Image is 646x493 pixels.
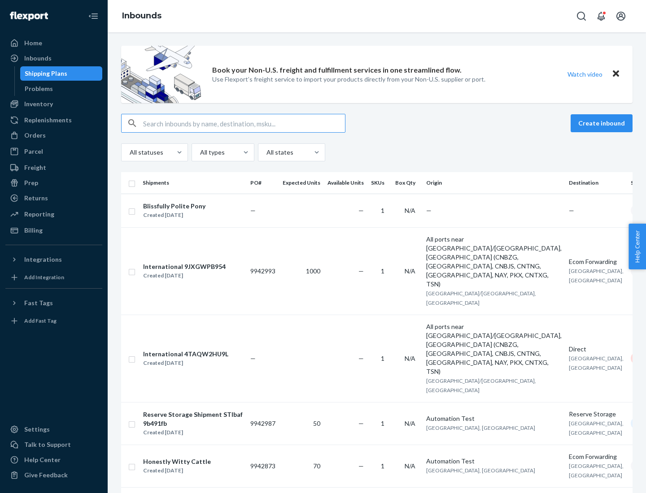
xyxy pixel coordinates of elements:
[313,419,320,427] span: 50
[266,148,266,157] input: All states
[247,445,279,487] td: 9942873
[24,226,43,235] div: Billing
[313,462,320,470] span: 70
[143,466,211,475] div: Created [DATE]
[25,69,67,78] div: Shipping Plans
[5,176,102,190] a: Prep
[569,207,574,214] span: —
[199,148,200,157] input: All types
[122,11,161,21] a: Inbounds
[24,116,72,125] div: Replenishments
[247,402,279,445] td: 9942987
[571,114,633,132] button: Create inbound
[129,148,130,157] input: All statuses
[5,453,102,467] a: Help Center
[5,314,102,328] a: Add Fast Tag
[5,113,102,127] a: Replenishments
[5,191,102,205] a: Returns
[5,437,102,452] a: Talk to Support
[381,267,384,275] span: 1
[569,452,624,461] div: Ecom Forwarding
[358,207,364,214] span: —
[426,457,562,466] div: Automation Test
[324,172,367,194] th: Available Units
[143,457,211,466] div: Honestly Witty Cattle
[5,36,102,50] a: Home
[358,267,364,275] span: —
[143,114,345,132] input: Search inbounds by name, destination, msku...
[143,359,228,368] div: Created [DATE]
[405,419,415,427] span: N/A
[405,355,415,362] span: N/A
[358,462,364,470] span: —
[592,7,610,25] button: Open notifications
[612,7,630,25] button: Open account menu
[24,317,57,324] div: Add Fast Tag
[24,131,46,140] div: Orders
[569,345,624,354] div: Direct
[24,39,42,48] div: Home
[405,267,415,275] span: N/A
[143,428,243,437] div: Created [DATE]
[24,471,68,480] div: Give Feedback
[610,68,622,81] button: Close
[565,172,627,194] th: Destination
[423,172,565,194] th: Origin
[5,160,102,175] a: Freight
[5,270,102,285] a: Add Integration
[358,355,364,362] span: —
[5,296,102,310] button: Fast Tags
[392,172,423,194] th: Box Qty
[24,194,48,203] div: Returns
[24,210,54,219] div: Reporting
[24,178,38,187] div: Prep
[405,462,415,470] span: N/A
[24,440,71,449] div: Talk to Support
[5,97,102,111] a: Inventory
[279,172,324,194] th: Expected Units
[426,322,562,376] div: All ports near [GEOGRAPHIC_DATA]/[GEOGRAPHIC_DATA], [GEOGRAPHIC_DATA] (CNBZG, [GEOGRAPHIC_DATA], ...
[5,468,102,482] button: Give Feedback
[5,128,102,143] a: Orders
[20,66,103,81] a: Shipping Plans
[247,227,279,315] td: 9942993
[426,467,535,474] span: [GEOGRAPHIC_DATA], [GEOGRAPHIC_DATA]
[24,255,62,264] div: Integrations
[381,207,384,214] span: 1
[5,422,102,437] a: Settings
[426,414,562,423] div: Automation Test
[426,235,562,289] div: All ports near [GEOGRAPHIC_DATA]/[GEOGRAPHIC_DATA], [GEOGRAPHIC_DATA] (CNBZG, [GEOGRAPHIC_DATA], ...
[381,355,384,362] span: 1
[24,147,43,156] div: Parcel
[5,51,102,65] a: Inbounds
[143,202,205,211] div: Blissfully Polite Pony
[24,99,53,108] div: Inventory
[84,7,102,25] button: Close Navigation
[24,455,61,464] div: Help Center
[212,75,485,84] p: Use Flexport’s freight service to import your products directly from your Non-U.S. supplier or port.
[24,163,46,172] div: Freight
[143,271,226,280] div: Created [DATE]
[5,144,102,159] a: Parcel
[569,410,624,419] div: Reserve Storage
[381,462,384,470] span: 1
[367,172,392,194] th: SKUs
[629,224,646,269] button: Help Center
[250,207,256,214] span: —
[143,410,243,428] div: Reserve Storage Shipment STIbaf9b491fb
[10,12,48,21] img: Flexport logo
[247,172,279,194] th: PO#
[24,298,53,307] div: Fast Tags
[569,463,624,479] span: [GEOGRAPHIC_DATA], [GEOGRAPHIC_DATA]
[569,268,624,284] span: [GEOGRAPHIC_DATA], [GEOGRAPHIC_DATA]
[5,207,102,221] a: Reporting
[143,211,205,220] div: Created [DATE]
[569,257,624,266] div: Ecom Forwarding
[143,262,226,271] div: International 9JXGWPB954
[25,84,53,93] div: Problems
[569,355,624,371] span: [GEOGRAPHIC_DATA], [GEOGRAPHIC_DATA]
[562,68,608,81] button: Watch video
[572,7,590,25] button: Open Search Box
[115,3,169,29] ol: breadcrumbs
